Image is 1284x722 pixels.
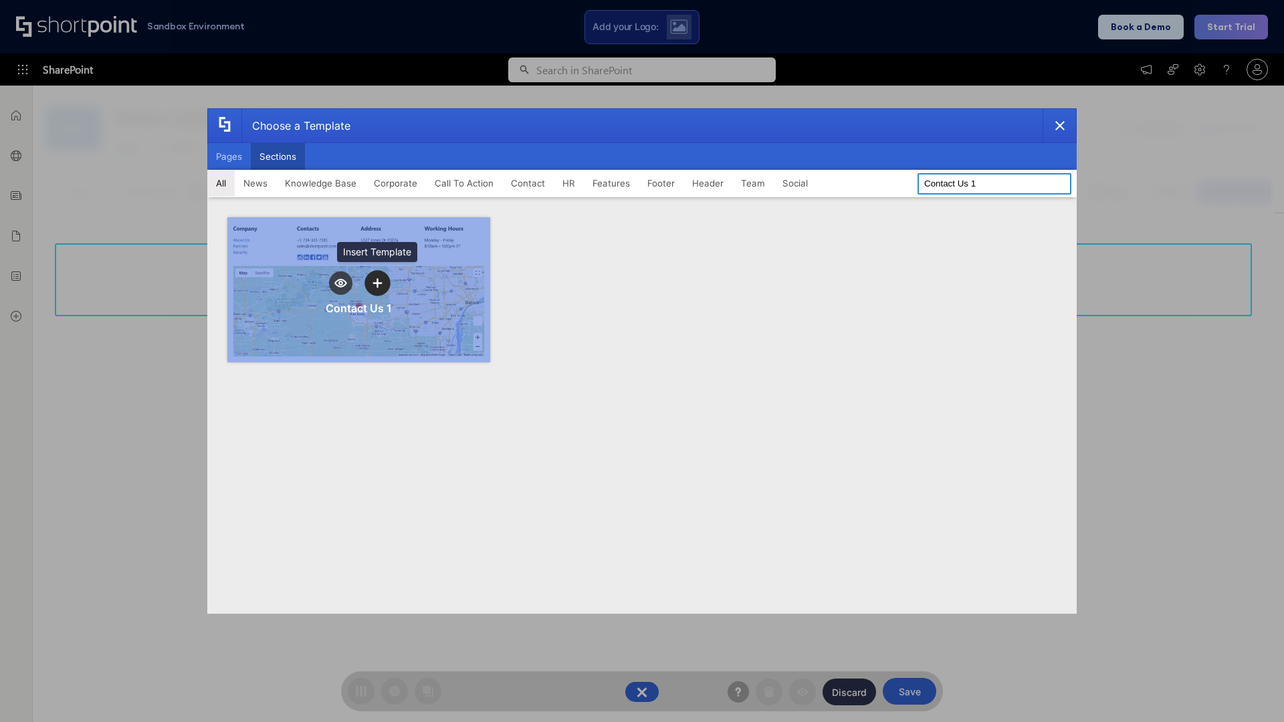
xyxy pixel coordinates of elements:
[1217,658,1284,722] iframe: Chat Widget
[241,109,350,142] div: Choose a Template
[207,170,235,197] button: All
[251,143,305,170] button: Sections
[235,170,276,197] button: News
[502,170,554,197] button: Contact
[426,170,502,197] button: Call To Action
[207,143,251,170] button: Pages
[365,170,426,197] button: Corporate
[584,170,639,197] button: Features
[326,302,392,315] div: Contact Us 1
[918,173,1071,195] input: Search
[276,170,365,197] button: Knowledge Base
[683,170,732,197] button: Header
[639,170,683,197] button: Footer
[207,108,1077,614] div: template selector
[774,170,817,197] button: Social
[554,170,584,197] button: HR
[732,170,774,197] button: Team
